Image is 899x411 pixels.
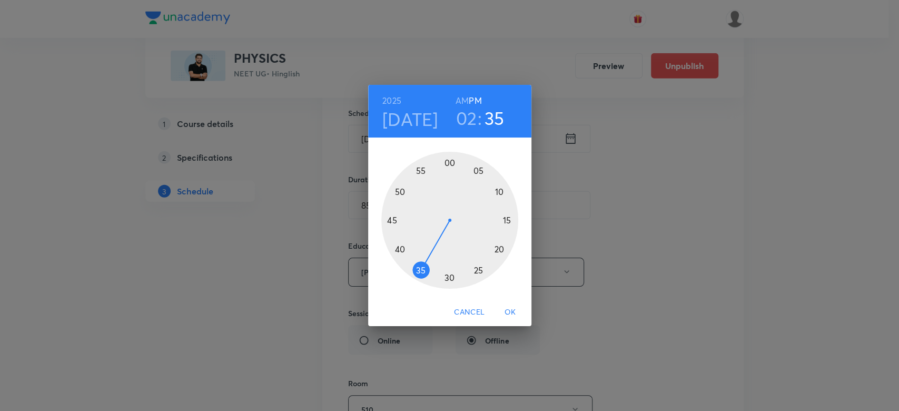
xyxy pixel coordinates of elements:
[469,93,481,108] button: PM
[450,302,489,322] button: Cancel
[382,108,438,130] button: [DATE]
[456,93,469,108] button: AM
[456,107,477,129] button: 02
[493,302,527,322] button: OK
[382,93,401,108] button: 2025
[478,107,482,129] h3: :
[498,306,523,319] span: OK
[485,107,505,129] button: 35
[454,306,485,319] span: Cancel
